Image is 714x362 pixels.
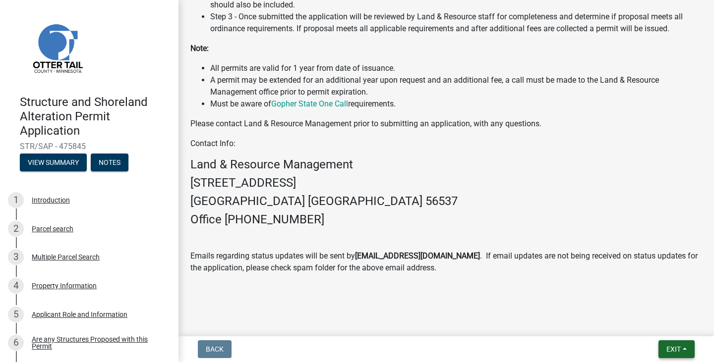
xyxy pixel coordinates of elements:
[8,335,24,351] div: 6
[20,142,159,151] span: STR/SAP - 475845
[8,278,24,294] div: 4
[210,74,702,98] li: A permit may be extended for an additional year upon request and an additional fee, a call must b...
[8,249,24,265] div: 3
[32,282,97,289] div: Property Information
[32,197,70,204] div: Introduction
[658,340,695,358] button: Exit
[20,159,87,167] wm-modal-confirm: Summary
[20,154,87,171] button: View Summary
[20,10,94,85] img: Otter Tail County, Minnesota
[210,98,702,110] li: Must be aware of requirements.
[210,11,702,35] li: Step 3 - Once submitted the application will be reviewed by Land & Resource staff for completenes...
[32,254,100,260] div: Multiple Parcel Search
[271,99,348,108] a: Gopher State One Call
[32,225,73,232] div: Parcel search
[190,250,702,274] p: Emails regarding status updates will be sent by . If email updates are not being received on stat...
[190,176,702,190] h4: [STREET_ADDRESS]
[8,307,24,322] div: 5
[91,159,128,167] wm-modal-confirm: Notes
[91,154,128,171] button: Notes
[190,212,702,227] h4: Office [PHONE_NUMBER]
[210,62,702,74] li: All permits are valid for 1 year from date of issuance.
[206,345,224,353] span: Back
[190,118,702,130] p: Please contact Land & Resource Management prior to submitting an application, with any questions.
[32,311,127,318] div: Applicant Role and Information
[355,251,480,260] strong: [EMAIL_ADDRESS][DOMAIN_NAME]
[20,95,171,138] h4: Structure and Shoreland Alteration Permit Application
[8,221,24,237] div: 2
[190,194,702,208] h4: [GEOGRAPHIC_DATA] [GEOGRAPHIC_DATA] 56537
[198,340,232,358] button: Back
[32,336,163,350] div: Are any Structures Proposed with this Permit
[190,138,702,150] p: Contact Info:
[8,192,24,208] div: 1
[190,157,702,172] h4: Land & Resource Management
[190,44,209,53] strong: Note:
[666,345,681,353] span: Exit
